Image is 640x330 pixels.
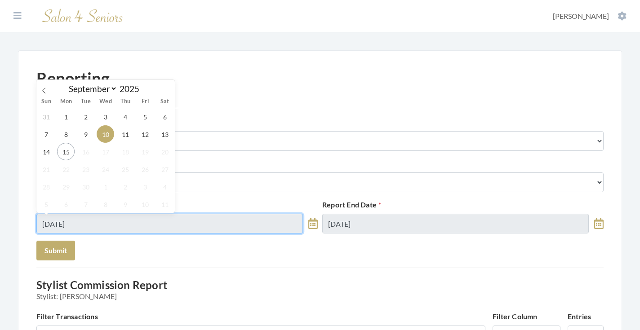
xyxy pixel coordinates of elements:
[116,143,134,160] span: September 18, 2025
[553,12,609,20] span: [PERSON_NAME]
[97,160,114,178] span: September 24, 2025
[156,160,173,178] span: September 27, 2025
[77,108,94,125] span: September 2, 2025
[156,108,173,125] span: September 6, 2025
[136,160,154,178] span: September 26, 2025
[57,143,75,160] span: September 15, 2025
[156,143,173,160] span: September 20, 2025
[36,214,303,233] input: Select Date
[37,125,55,143] span: September 7, 2025
[568,311,591,322] label: Entries
[36,99,56,105] span: Sun
[64,83,117,94] select: Month
[116,178,134,195] span: October 2, 2025
[156,195,173,213] span: October 11, 2025
[135,99,155,105] span: Fri
[77,125,94,143] span: September 9, 2025
[155,99,175,105] span: Sat
[36,311,98,322] label: Filter Transactions
[36,69,110,88] h1: Reporting
[136,143,154,160] span: September 19, 2025
[97,108,114,125] span: September 3, 2025
[76,99,96,105] span: Tue
[116,108,134,125] span: September 4, 2025
[116,160,134,178] span: September 25, 2025
[136,178,154,195] span: October 3, 2025
[37,108,55,125] span: August 31, 2025
[57,178,75,195] span: September 29, 2025
[97,178,114,195] span: October 1, 2025
[36,292,604,300] span: Stylist: [PERSON_NAME]
[38,5,128,26] img: Salon 4 Seniors
[116,125,134,143] span: September 11, 2025
[594,214,604,233] a: toggle
[322,214,589,233] input: Select Date
[97,195,114,213] span: October 8, 2025
[57,108,75,125] span: September 1, 2025
[36,241,75,260] button: Submit
[322,199,381,210] label: Report End Date
[136,108,154,125] span: September 5, 2025
[57,195,75,213] span: October 6, 2025
[36,99,604,110] h2: Report Options
[77,160,94,178] span: September 23, 2025
[156,178,173,195] span: October 4, 2025
[117,84,147,94] input: Year
[57,160,75,178] span: September 22, 2025
[77,143,94,160] span: September 16, 2025
[97,143,114,160] span: September 17, 2025
[37,195,55,213] span: October 5, 2025
[57,125,75,143] span: September 8, 2025
[493,311,538,322] label: Filter Column
[97,125,114,143] span: September 10, 2025
[96,99,116,105] span: Wed
[77,178,94,195] span: September 30, 2025
[156,125,173,143] span: September 13, 2025
[37,160,55,178] span: September 21, 2025
[37,178,55,195] span: September 28, 2025
[116,99,135,105] span: Thu
[37,143,55,160] span: September 14, 2025
[136,125,154,143] span: September 12, 2025
[550,11,629,21] button: [PERSON_NAME]
[116,195,134,213] span: October 9, 2025
[308,214,318,233] a: toggle
[56,99,76,105] span: Mon
[136,195,154,213] span: October 10, 2025
[77,195,94,213] span: October 7, 2025
[36,279,604,300] h3: Stylist Commission Report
